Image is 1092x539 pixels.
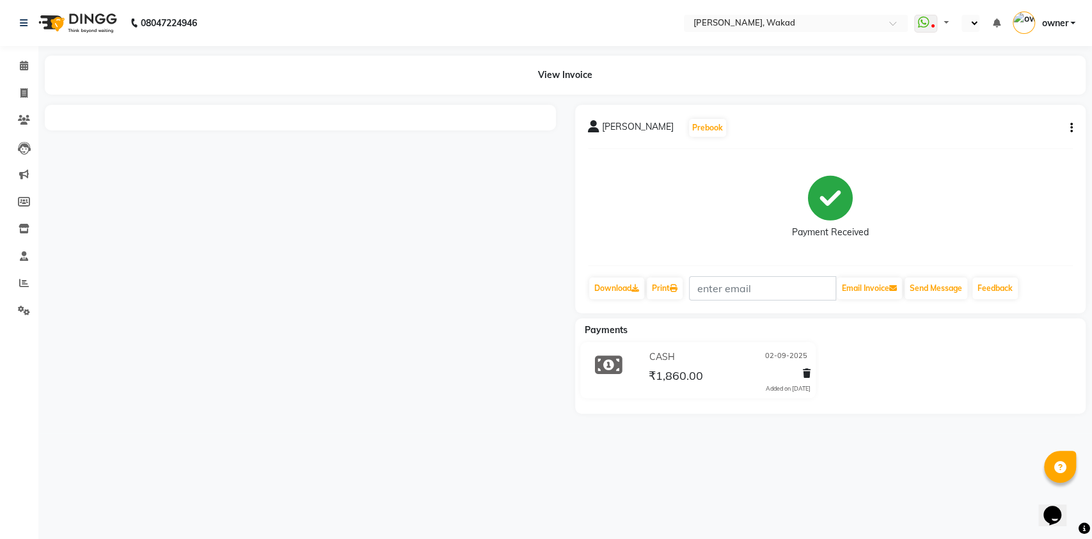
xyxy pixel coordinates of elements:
span: ₹1,860.00 [649,368,703,386]
span: CASH [649,350,675,364]
button: Email Invoice [837,277,902,299]
a: Print [647,277,683,299]
div: Added on [DATE] [766,384,811,393]
button: Send Message [905,277,967,299]
div: View Invoice [45,56,1086,95]
span: owner [1041,17,1068,30]
a: Feedback [972,277,1018,299]
span: Payments [585,324,628,336]
input: enter email [689,276,836,301]
span: 02-09-2025 [765,350,807,364]
a: Download [589,277,644,299]
iframe: chat widget [1038,488,1079,526]
div: Payment Received [792,226,869,239]
button: Prebook [689,119,726,137]
b: 08047224946 [141,5,197,41]
img: owner [1013,12,1035,34]
span: [PERSON_NAME] [602,120,674,138]
img: logo [33,5,120,41]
